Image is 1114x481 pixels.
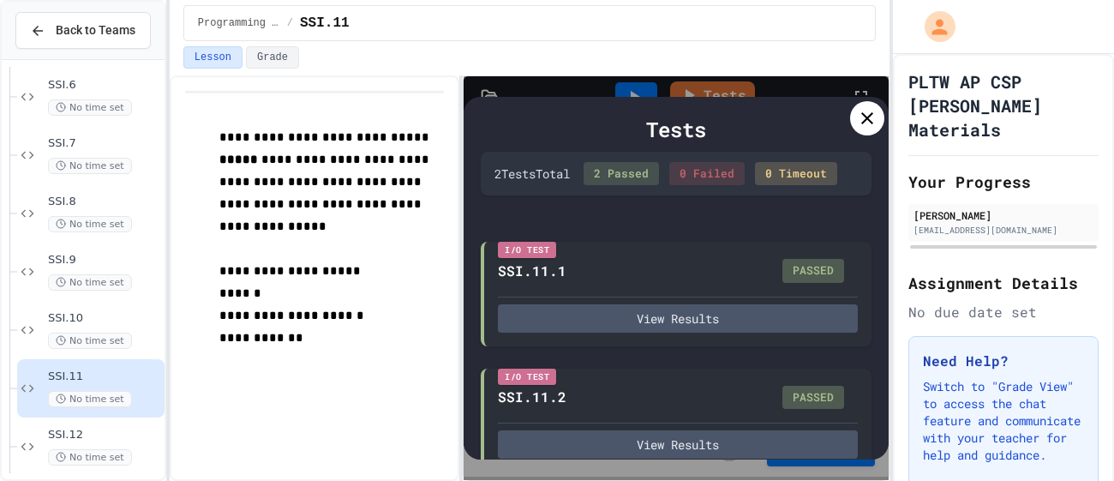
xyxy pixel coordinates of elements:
[48,449,132,466] span: No time set
[48,78,161,93] span: SSI.6
[48,391,132,407] span: No time set
[498,304,857,333] button: View Results
[48,158,132,174] span: No time set
[782,259,844,283] div: PASSED
[48,216,132,232] span: No time set
[782,386,844,410] div: PASSED
[498,369,556,385] div: I/O Test
[48,274,132,291] span: No time set
[48,99,132,116] span: No time set
[48,428,161,442] span: SSI.12
[908,170,1099,194] h2: Your Progress
[48,136,161,151] span: SSI.7
[300,13,350,33] span: SSI.11
[498,387,566,407] div: SSI.11.2
[913,207,1093,223] div: [PERSON_NAME]
[246,46,299,69] button: Grade
[287,16,293,30] span: /
[481,114,871,145] div: Tests
[755,162,837,186] div: 0 Timeout
[669,162,745,186] div: 0 Failed
[48,311,161,326] span: SSI.10
[923,351,1084,371] h3: Need Help?
[56,21,135,39] span: Back to Teams
[498,261,566,281] div: SSI.11.1
[183,46,243,69] button: Lesson
[48,195,161,209] span: SSI.8
[48,253,161,268] span: SSI.9
[913,224,1093,237] div: [EMAIL_ADDRESS][DOMAIN_NAME]
[908,69,1099,141] h1: PLTW AP CSP [PERSON_NAME] Materials
[908,271,1099,295] h2: Assignment Details
[15,12,151,49] button: Back to Teams
[498,242,556,258] div: I/O Test
[907,7,960,46] div: My Account
[923,378,1084,464] p: Switch to "Grade View" to access the chat feature and communicate with your teacher for help and ...
[48,370,161,384] span: SSI.11
[584,162,659,186] div: 2 Passed
[908,302,1099,322] div: No due date set
[198,16,280,30] span: Programming Practice
[48,333,132,349] span: No time set
[494,165,570,183] div: 2 Test s Total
